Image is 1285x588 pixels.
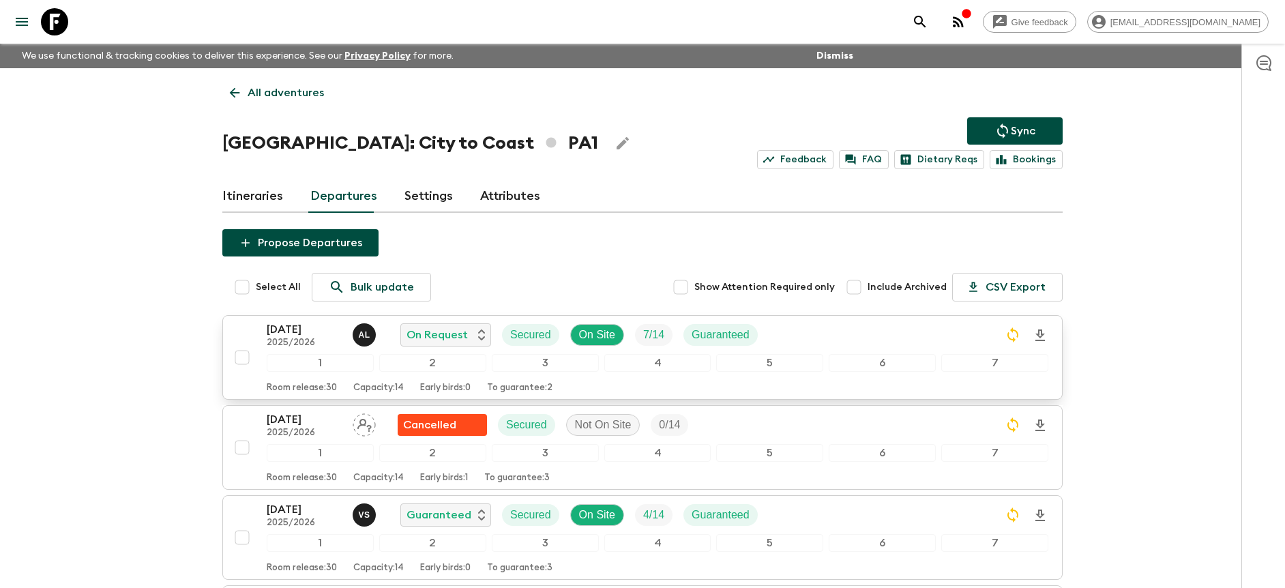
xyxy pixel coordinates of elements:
[222,79,331,106] a: All adventures
[829,444,936,462] div: 6
[609,130,636,157] button: Edit Adventure Title
[829,354,936,372] div: 6
[575,417,632,433] p: Not On Site
[267,321,342,338] p: [DATE]
[267,338,342,349] p: 2025/2026
[604,354,711,372] div: 4
[1087,11,1269,33] div: [EMAIL_ADDRESS][DOMAIN_NAME]
[487,383,552,394] p: To guarantee: 2
[222,405,1063,490] button: [DATE]2025/2026Assign pack leaderFlash Pack cancellationSecuredNot On SiteTrip Fill1234567Room re...
[353,383,404,394] p: Capacity: 14
[256,280,301,294] span: Select All
[1005,327,1021,343] svg: Sync Required - Changes detected
[407,327,468,343] p: On Request
[420,383,471,394] p: Early birds: 0
[267,354,374,372] div: 1
[312,273,431,302] a: Bulk update
[692,327,750,343] p: Guaranteed
[510,507,551,523] p: Secured
[484,473,550,484] p: To guarantee: 3
[941,534,1048,552] div: 7
[353,323,379,347] button: AL
[267,428,342,439] p: 2025/2026
[757,150,833,169] a: Feedback
[403,417,456,433] p: Cancelled
[358,329,370,340] p: A L
[420,563,471,574] p: Early birds: 0
[868,280,947,294] span: Include Archived
[1004,17,1076,27] span: Give feedback
[267,534,374,552] div: 1
[344,51,411,61] a: Privacy Policy
[267,501,342,518] p: [DATE]
[222,229,379,256] button: Propose Departures
[1032,327,1048,344] svg: Download Onboarding
[16,44,459,68] p: We use functional & tracking cookies to deliver this experience. See our for more.
[967,117,1063,145] button: Sync adventure departures to the booking engine
[310,180,377,213] a: Departures
[267,473,337,484] p: Room release: 30
[480,180,540,213] a: Attributes
[566,414,640,436] div: Not On Site
[267,518,342,529] p: 2025/2026
[222,315,1063,400] button: [DATE]2025/2026Abdiel LuisOn RequestSecuredOn SiteTrip FillGuaranteed1234567Room release:30Capaci...
[716,444,823,462] div: 5
[506,417,547,433] p: Secured
[353,503,379,527] button: vS
[398,414,487,436] div: Flash Pack cancellation
[267,563,337,574] p: Room release: 30
[492,534,599,552] div: 3
[716,534,823,552] div: 5
[941,354,1048,372] div: 7
[570,324,624,346] div: On Site
[404,180,453,213] a: Settings
[492,354,599,372] div: 3
[635,324,673,346] div: Trip Fill
[983,11,1076,33] a: Give feedback
[487,563,552,574] p: To guarantee: 3
[829,534,936,552] div: 6
[1005,507,1021,523] svg: Sync Required - Changes detected
[353,473,404,484] p: Capacity: 14
[267,383,337,394] p: Room release: 30
[952,273,1063,302] button: CSV Export
[8,8,35,35] button: menu
[498,414,555,436] div: Secured
[659,417,680,433] p: 0 / 14
[1005,417,1021,433] svg: Sync Required - Changes detected
[379,534,486,552] div: 2
[990,150,1063,169] a: Bookings
[502,324,559,346] div: Secured
[579,507,615,523] p: On Site
[379,354,486,372] div: 2
[716,354,823,372] div: 5
[407,507,471,523] p: Guaranteed
[635,504,673,526] div: Trip Fill
[906,8,934,35] button: search adventures
[222,495,1063,580] button: [DATE]2025/2026vincent ScottGuaranteedSecuredOn SiteTrip FillGuaranteed1234567Room release:30Capa...
[492,444,599,462] div: 3
[604,444,711,462] div: 4
[651,414,688,436] div: Trip Fill
[353,508,379,518] span: vincent Scott
[351,279,414,295] p: Bulk update
[222,130,598,157] h1: [GEOGRAPHIC_DATA]: City to Coast PA1
[267,444,374,462] div: 1
[353,327,379,338] span: Abdiel Luis
[379,444,486,462] div: 2
[813,46,857,65] button: Dismiss
[694,280,835,294] span: Show Attention Required only
[1103,17,1268,27] span: [EMAIL_ADDRESS][DOMAIN_NAME]
[1032,417,1048,434] svg: Download Onboarding
[510,327,551,343] p: Secured
[353,417,376,428] span: Assign pack leader
[353,563,404,574] p: Capacity: 14
[502,504,559,526] div: Secured
[894,150,984,169] a: Dietary Reqs
[579,327,615,343] p: On Site
[420,473,468,484] p: Early birds: 1
[1011,123,1035,139] p: Sync
[570,504,624,526] div: On Site
[267,411,342,428] p: [DATE]
[941,444,1048,462] div: 7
